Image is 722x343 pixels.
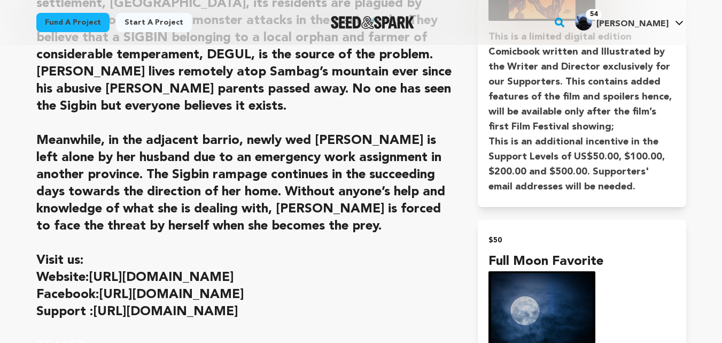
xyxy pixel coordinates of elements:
h3: This is an additional incentive in the Support Levels of US$50.00, $100.00, $200.00 and $500.00. ... [488,134,675,194]
img: Seed&Spark Logo Dark Mode [331,16,415,29]
a: [URL][DOMAIN_NAME] [99,288,244,301]
h4: Full Moon Favorite [488,252,675,271]
img: 828d91098be1fe6c.jpg [575,13,592,31]
h3: This is a limited digital edition Comicbook written and Illustrated by the Writer and Director ex... [488,29,675,134]
a: [URL][DOMAIN_NAME] [89,271,234,284]
a: [URL][DOMAIN_NAME] [93,306,238,318]
span: 54 [586,9,602,20]
strong: Visit us: [36,254,83,267]
a: Direk R.'s Profile [573,11,686,31]
a: Start a project [116,13,192,32]
h2: Meanwhile, in the adjacent barrio, newly wed [PERSON_NAME] is left alone by her husband due to an... [36,132,453,235]
h2: Facebook: [36,286,453,303]
div: Direk R.'s Profile [575,13,669,31]
h2: Support : [36,303,453,321]
span: Direk R.'s Profile [573,11,686,34]
a: Fund a project [36,13,110,32]
h2: Website: [36,269,453,286]
span: [PERSON_NAME] [596,20,669,28]
a: Seed&Spark Homepage [331,16,415,29]
h2: $50 [488,233,675,248]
